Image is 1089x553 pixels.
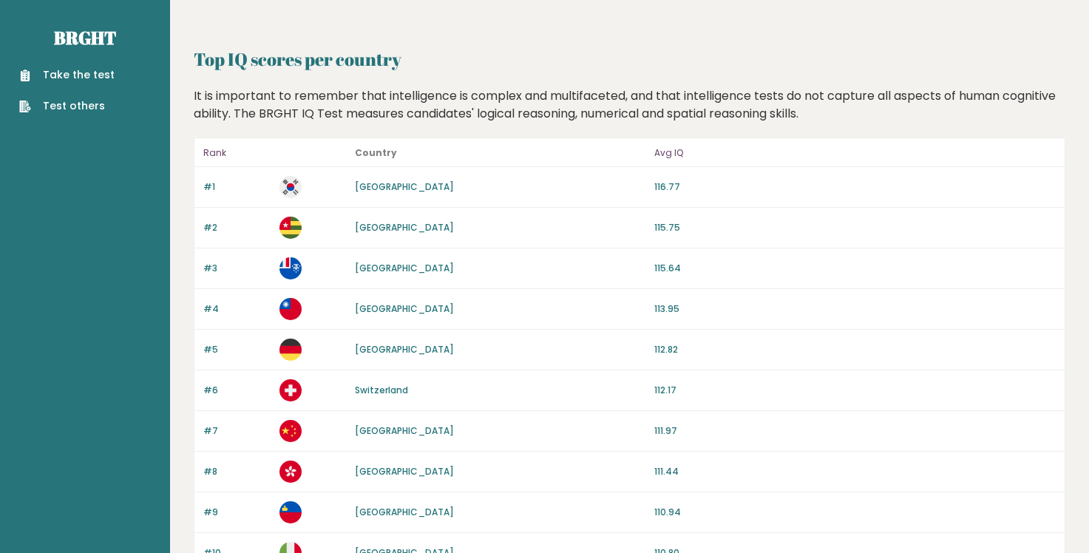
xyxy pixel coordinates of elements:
a: [GEOGRAPHIC_DATA] [355,221,454,234]
p: 116.77 [654,180,1056,194]
p: 110.94 [654,506,1056,519]
img: hk.svg [279,461,302,483]
p: #2 [203,221,271,234]
img: tf.svg [279,257,302,279]
a: [GEOGRAPHIC_DATA] [355,262,454,274]
p: #9 [203,506,271,519]
p: #4 [203,302,271,316]
a: Switzerland [355,384,408,396]
p: #7 [203,424,271,438]
img: kr.svg [279,176,302,198]
a: [GEOGRAPHIC_DATA] [355,343,454,356]
a: [GEOGRAPHIC_DATA] [355,465,454,478]
p: 113.95 [654,302,1056,316]
p: #1 [203,180,271,194]
div: It is important to remember that intelligence is complex and multifaceted, and that intelligence ... [189,87,1071,123]
img: ch.svg [279,379,302,401]
a: [GEOGRAPHIC_DATA] [355,180,454,193]
p: #5 [203,343,271,356]
a: [GEOGRAPHIC_DATA] [355,302,454,315]
b: Country [355,146,397,159]
a: Brght [54,26,116,50]
p: Rank [203,144,271,162]
p: 111.97 [654,424,1056,438]
p: 115.75 [654,221,1056,234]
p: 112.82 [654,343,1056,356]
p: 112.17 [654,384,1056,397]
p: 111.44 [654,465,1056,478]
img: tg.svg [279,217,302,239]
a: [GEOGRAPHIC_DATA] [355,506,454,518]
p: #8 [203,465,271,478]
p: #6 [203,384,271,397]
img: cn.svg [279,420,302,442]
img: de.svg [279,339,302,361]
p: Avg IQ [654,144,1056,162]
a: [GEOGRAPHIC_DATA] [355,424,454,437]
p: #3 [203,262,271,275]
h2: Top IQ scores per country [194,46,1065,72]
a: Test others [19,98,115,114]
p: 115.64 [654,262,1056,275]
img: li.svg [279,501,302,523]
img: tw.svg [279,298,302,320]
a: Take the test [19,67,115,83]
